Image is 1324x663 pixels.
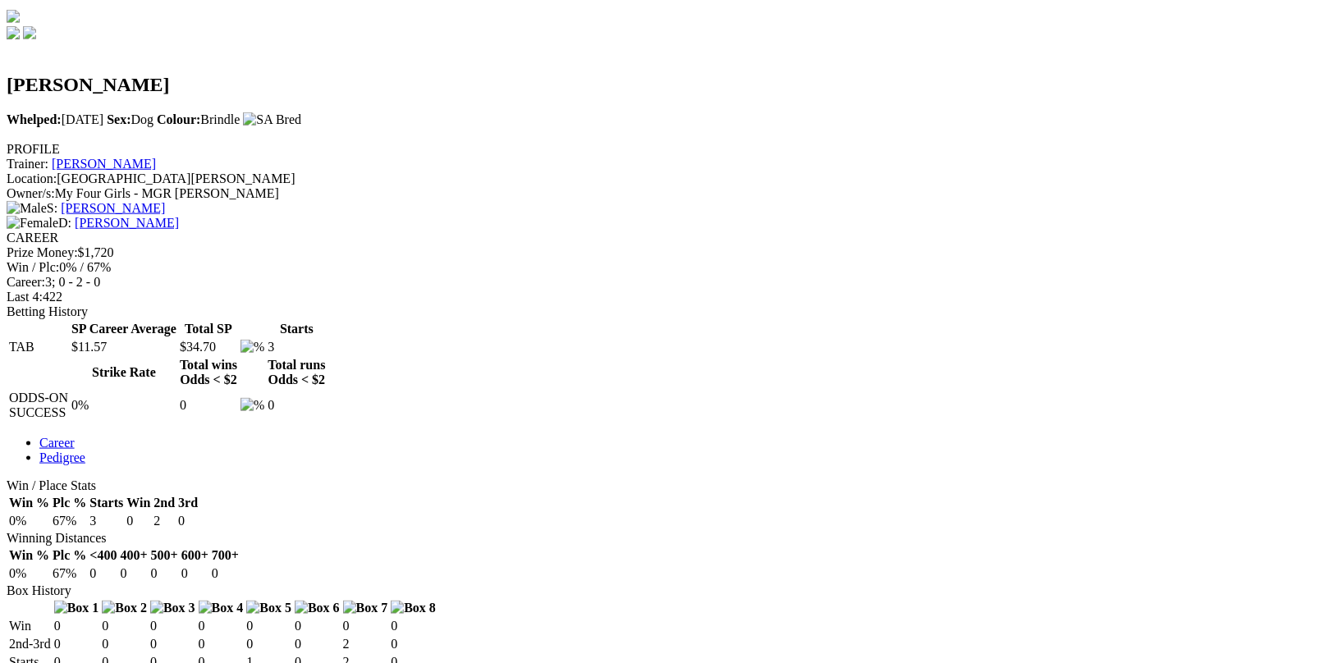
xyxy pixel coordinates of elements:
[8,565,50,582] td: 0%
[245,618,292,634] td: 0
[241,398,264,413] img: %
[7,10,20,23] img: logo-grsa-white.png
[7,478,1317,493] div: Win / Place Stats
[89,547,117,564] th: <400
[181,565,209,582] td: 0
[7,245,1317,260] div: $1,720
[7,275,45,289] span: Career:
[52,513,87,529] td: 67%
[7,74,1317,96] h2: [PERSON_NAME]
[101,636,148,652] td: 0
[53,618,100,634] td: 0
[179,339,238,355] td: $34.70
[7,216,71,230] span: D:
[39,450,85,464] a: Pedigree
[8,618,52,634] td: Win
[157,112,200,126] b: Colour:
[157,112,240,126] span: Brindle
[342,618,389,634] td: 0
[7,112,62,126] b: Whelped:
[149,636,196,652] td: 0
[71,390,177,421] td: 0%
[198,636,245,652] td: 0
[177,513,199,529] td: 0
[52,565,87,582] td: 67%
[126,495,151,511] th: Win
[7,260,59,274] span: Win / Plc:
[7,275,1317,290] div: 3; 0 - 2 - 0
[7,304,1317,319] div: Betting History
[61,201,165,215] a: [PERSON_NAME]
[23,26,36,39] img: twitter.svg
[53,636,100,652] td: 0
[149,618,196,634] td: 0
[7,186,1317,201] div: My Four Girls - MGR [PERSON_NAME]
[150,547,179,564] th: 500+
[211,547,240,564] th: 700+
[52,495,87,511] th: Plc %
[89,495,124,511] th: Starts
[102,601,147,615] img: Box 2
[7,201,47,216] img: Male
[245,636,292,652] td: 0
[150,565,179,582] td: 0
[150,601,195,615] img: Box 3
[54,601,99,615] img: Box 1
[177,495,199,511] th: 3rd
[294,636,341,652] td: 0
[391,601,436,615] img: Box 8
[8,339,69,355] td: TAB
[343,601,388,615] img: Box 7
[7,531,1317,546] div: Winning Distances
[211,565,240,582] td: 0
[89,513,124,529] td: 3
[7,157,48,171] span: Trainer:
[7,260,1317,275] div: 0% / 67%
[7,216,58,231] img: Female
[181,547,209,564] th: 600+
[7,583,1317,598] div: Box History
[267,321,326,337] th: Starts
[295,601,340,615] img: Box 6
[342,636,389,652] td: 2
[8,390,69,421] td: ODDS-ON SUCCESS
[7,186,55,200] span: Owner/s:
[71,339,177,355] td: $11.57
[179,357,238,388] th: Total wins Odds < $2
[107,112,153,126] span: Dog
[101,618,148,634] td: 0
[390,618,437,634] td: 0
[7,290,1317,304] div: 422
[267,339,326,355] td: 3
[7,142,1317,157] div: PROFILE
[71,357,177,388] th: Strike Rate
[267,357,326,388] th: Total runs Odds < $2
[120,565,149,582] td: 0
[246,601,291,615] img: Box 5
[89,565,117,582] td: 0
[52,547,87,564] th: Plc %
[179,321,238,337] th: Total SP
[107,112,131,126] b: Sex:
[179,390,238,421] td: 0
[153,513,176,529] td: 2
[7,231,1317,245] div: CAREER
[243,112,301,127] img: SA Bred
[153,495,176,511] th: 2nd
[7,112,103,126] span: [DATE]
[7,290,43,304] span: Last 4:
[8,513,50,529] td: 0%
[8,547,50,564] th: Win %
[241,340,264,354] img: %
[8,495,50,511] th: Win %
[126,513,151,529] td: 0
[390,636,437,652] td: 0
[39,436,75,450] a: Career
[294,618,341,634] td: 0
[7,171,57,185] span: Location:
[7,245,78,259] span: Prize Money:
[199,601,244,615] img: Box 4
[71,321,177,337] th: SP Career Average
[7,201,57,215] span: S:
[267,390,326,421] td: 0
